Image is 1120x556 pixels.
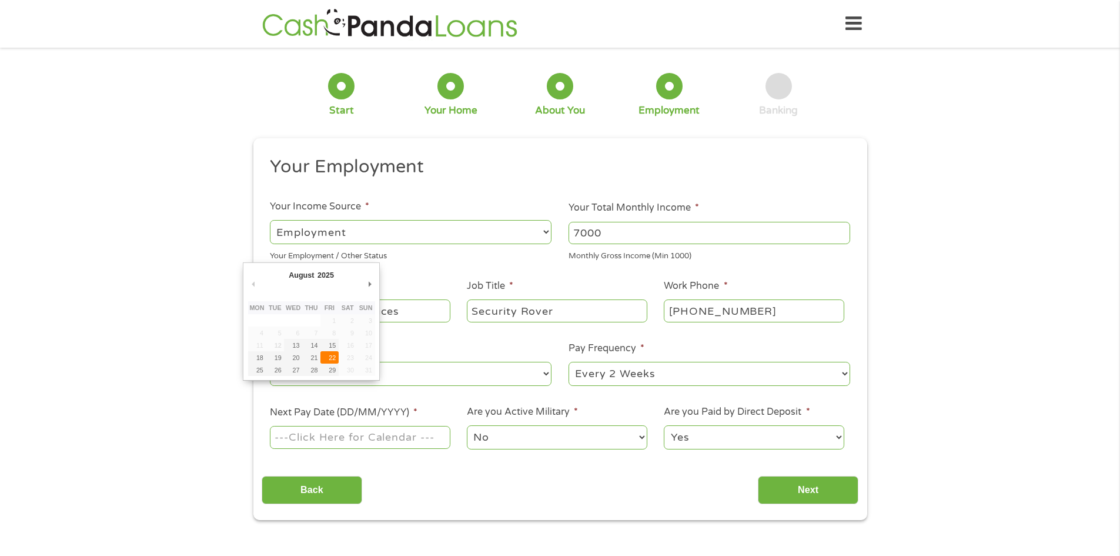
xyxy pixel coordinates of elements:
abbr: Wednesday [286,304,300,311]
button: Next Month [365,276,375,292]
label: Job Title [467,280,513,292]
div: Monthly Gross Income (Min 1000) [569,247,850,262]
label: Pay Frequency [569,342,644,355]
input: (231) 754-4010 [664,299,844,322]
button: 14 [302,339,320,351]
div: 2025 [316,267,335,283]
abbr: Thursday [305,304,317,311]
label: Your Income Source [270,201,369,213]
div: Your Employment / Other Status [270,247,551,262]
label: Are you Active Military [467,406,578,418]
div: Employment [638,104,700,117]
button: 25 [248,364,266,376]
button: 28 [302,364,320,376]
button: 13 [284,339,302,351]
button: 19 [266,351,284,364]
button: 15 [320,339,339,351]
label: Your Total Monthly Income [569,202,699,214]
div: August [287,267,316,283]
abbr: Sunday [359,304,373,311]
button: 27 [284,364,302,376]
h2: Your Employment [270,155,841,179]
label: Work Phone [664,280,727,292]
input: Next [758,476,858,505]
button: 26 [266,364,284,376]
input: Back [262,476,362,505]
label: Next Pay Date (DD/MM/YYYY) [270,407,417,419]
input: Use the arrow keys to pick a date [270,426,450,448]
input: Cashier [467,299,647,322]
button: 18 [248,351,266,364]
abbr: Friday [325,304,335,311]
button: 20 [284,351,302,364]
img: GetLoanNow Logo [259,7,521,41]
div: About You [535,104,585,117]
button: 29 [320,364,339,376]
abbr: Tuesday [269,304,282,311]
abbr: Monday [249,304,264,311]
label: Are you Paid by Direct Deposit [664,406,810,418]
button: Previous Month [248,276,259,292]
button: 22 [320,351,339,364]
abbr: Saturday [342,304,354,311]
div: Banking [759,104,798,117]
div: Your Home [424,104,477,117]
input: 1800 [569,222,850,244]
button: 21 [302,351,320,364]
div: Start [329,104,354,117]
